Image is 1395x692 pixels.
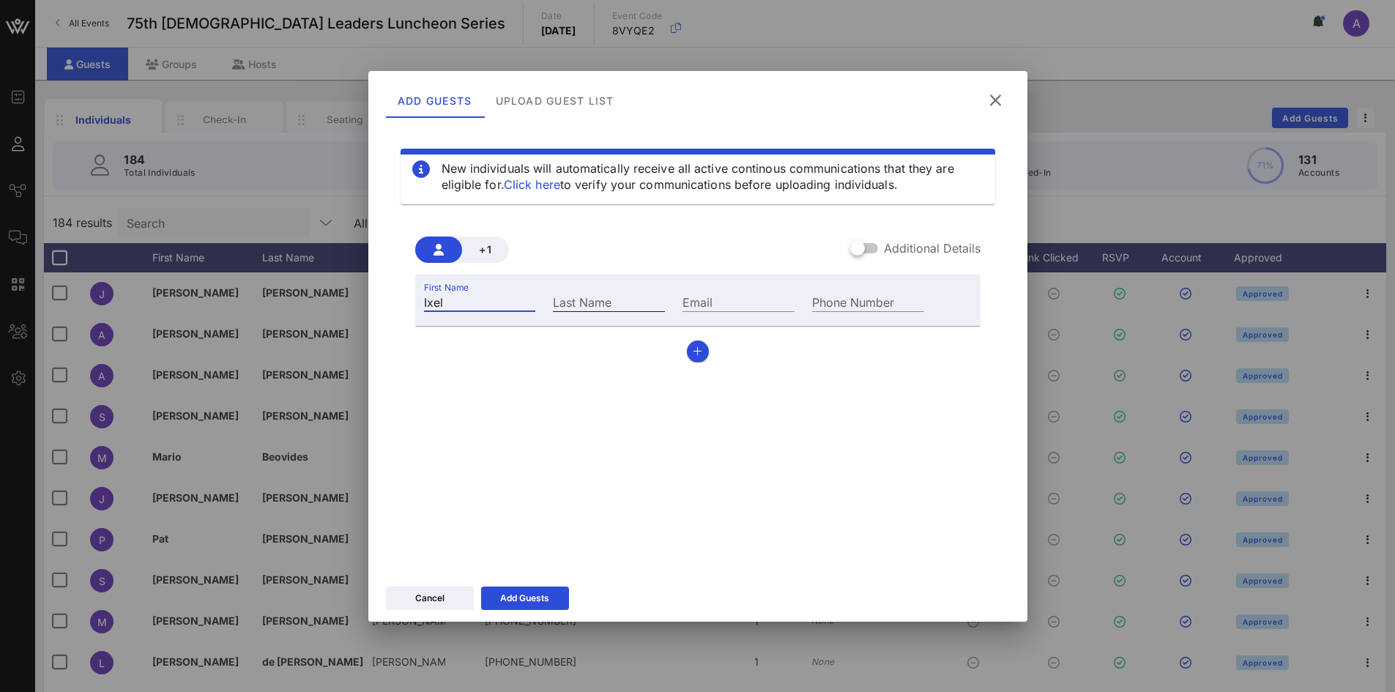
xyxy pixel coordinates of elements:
[424,282,469,293] label: First Name
[504,177,560,192] a: Click here
[386,587,474,610] button: Cancel
[481,587,569,610] button: Add Guests
[474,243,497,256] span: +1
[462,237,509,263] button: +1
[483,83,625,118] div: Upload Guest List
[442,160,983,193] div: New individuals will automatically receive all active continous communications that they are elig...
[500,591,549,606] div: Add Guests
[386,83,484,118] div: Add Guests
[415,591,444,606] div: Cancel
[884,241,981,256] label: Additional Details
[424,292,536,311] input: First Name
